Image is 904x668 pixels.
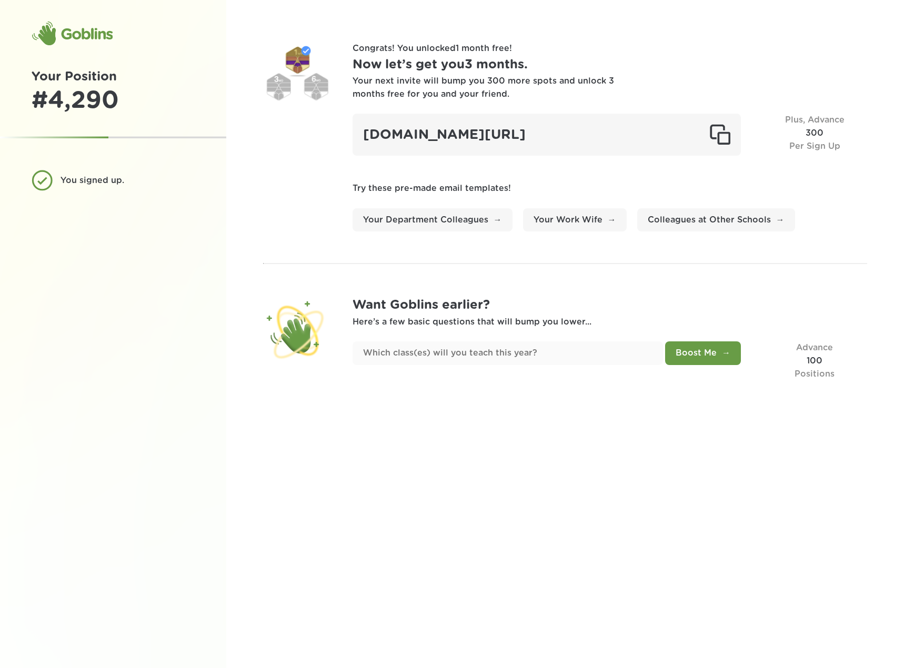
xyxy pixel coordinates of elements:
span: Positions [795,370,835,378]
div: You signed up. [61,174,187,187]
div: Goblins [32,21,113,46]
p: Here’s a few basic questions that will bump you lower... [353,316,868,329]
div: 100 [762,341,867,380]
a: Your Work Wife [523,208,627,232]
h1: Want Goblins earlier? [353,296,868,315]
span: Advance [796,343,833,352]
span: Per Sign Up [789,142,840,150]
p: Congrats! You unlocked 1 month free ! [353,42,868,55]
div: # 4,290 [32,87,195,115]
a: Your Department Colleagues [353,208,513,232]
input: Which class(es) will you teach this year? [353,341,664,365]
button: Boost Me [665,341,741,365]
div: 300 [762,114,867,156]
a: Colleagues at Other Schools [637,208,795,232]
div: [DOMAIN_NAME][URL] [353,114,741,156]
span: Plus, Advance [785,116,845,124]
div: Your next invite will bump you 300 more spots and unlock 3 months free for you and your friend. [353,75,616,101]
h1: Your Position [32,67,195,87]
p: Try these pre-made email templates! [353,182,868,195]
h1: Now let’s get you 3 months . [353,55,868,75]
